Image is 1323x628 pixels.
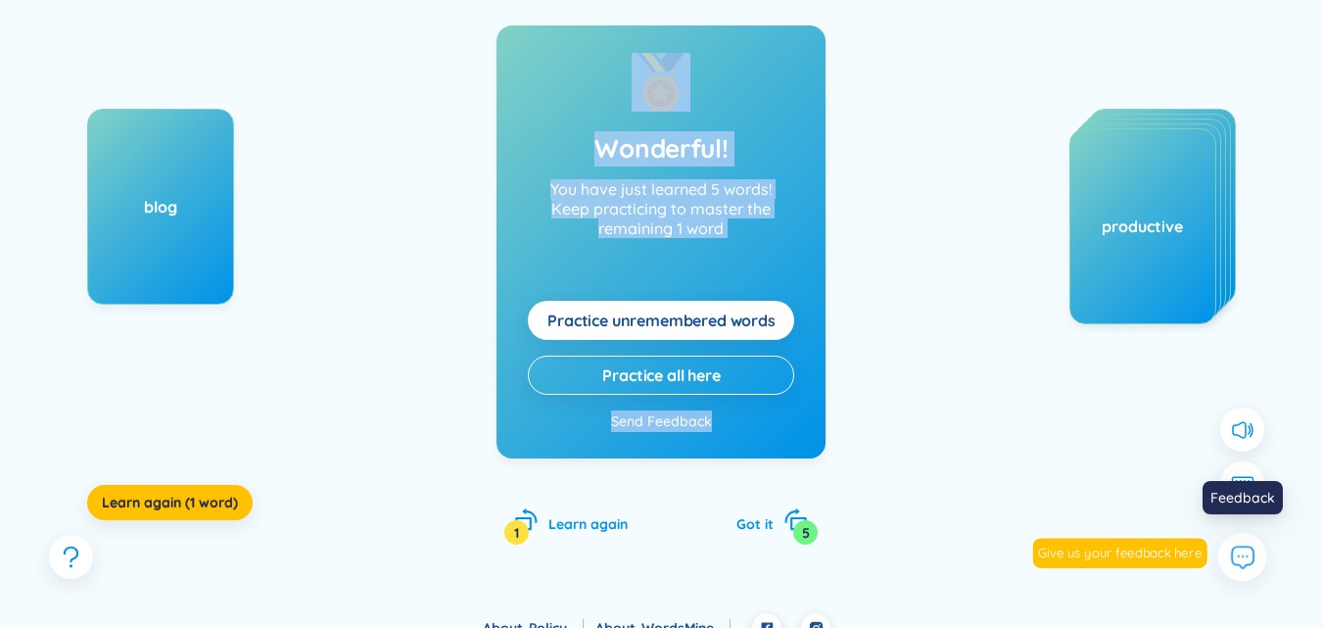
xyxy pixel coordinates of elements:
span: rotate-right [783,507,808,532]
div: productive [1070,216,1215,237]
img: Good job! [632,53,690,112]
div: blog [88,196,233,217]
span: Learn again [548,515,628,533]
h2: Wonderful! [594,131,728,167]
button: Practice all here [528,356,794,395]
div: Feedback [1203,481,1283,514]
div: 1 [504,520,529,545]
span: rotate-left [514,507,539,532]
button: Send Feedback [611,411,712,432]
span: Learn again (1 word) [102,493,238,512]
p: Keep practicing to master the remaining 1 word [528,199,794,238]
span: Got it [736,515,774,533]
span: Practice all here [602,364,720,386]
div: 5 [793,520,818,545]
p: You have just learned 5 words! [528,179,794,254]
button: Learn again (1 word) [87,485,253,520]
button: Practice unremembered words [528,301,794,340]
span: Practice unremembered words [547,310,776,331]
button: question [49,535,93,579]
span: question [59,545,83,569]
